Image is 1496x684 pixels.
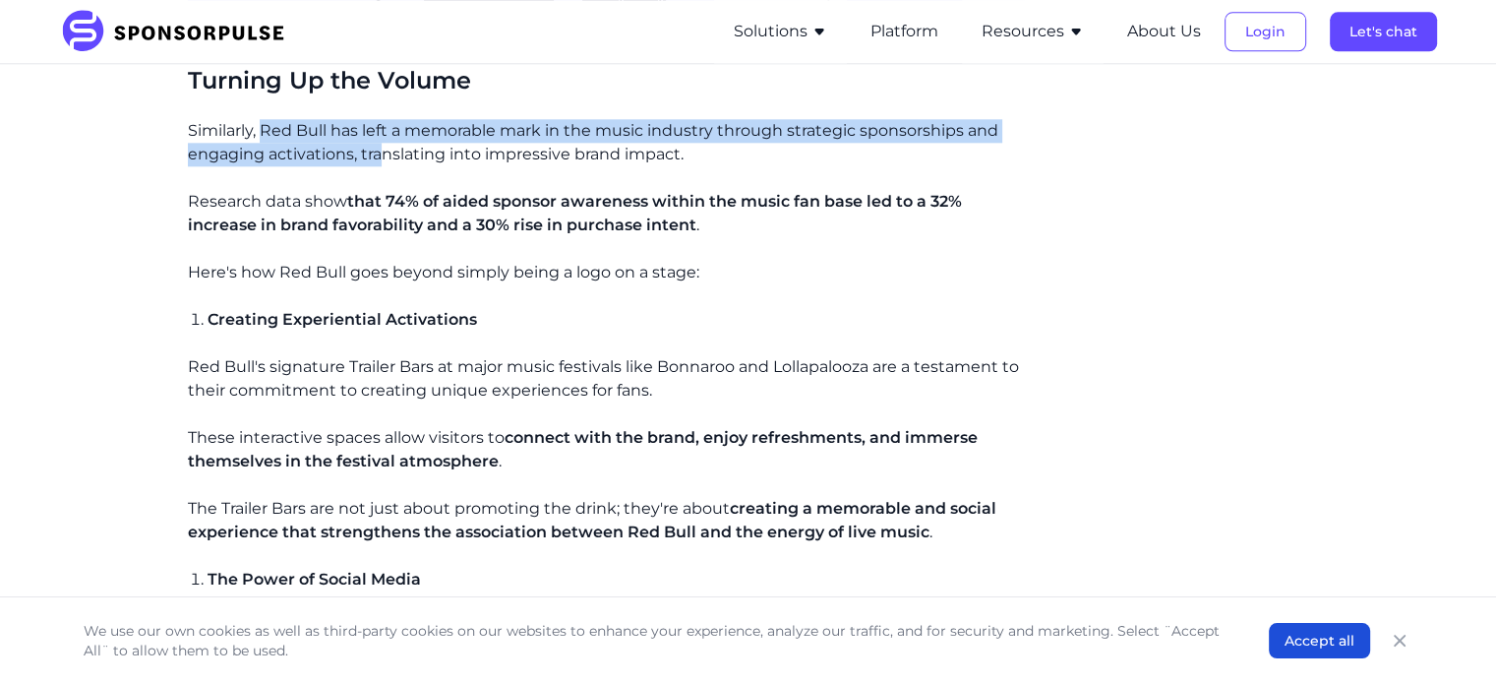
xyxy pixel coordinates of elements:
a: About Us [1127,23,1201,40]
p: Similarly, Red Bull has left a memorable mark in the music industry through strategic sponsorship... [188,119,1025,166]
button: Accept all [1269,623,1370,658]
p: Red Bull's signature Trailer Bars at major music festivals like Bonnaroo and Lollapalooza are a t... [188,355,1025,403]
p: The Trailer Bars are not just about promoting the drink; they're about . [188,497,1025,544]
button: Close [1386,627,1413,654]
p: Research data show . [188,190,1025,237]
button: About Us [1127,20,1201,43]
p: We use our own cookies as well as third-party cookies on our websites to enhance your experience,... [84,621,1229,660]
img: SponsorPulse [60,10,299,53]
span: that 74% of aided sponsor awareness within the music fan base led to a 32% increase in brand favo... [188,192,962,234]
button: Let's chat [1330,12,1437,51]
button: Login [1225,12,1306,51]
a: Let's chat [1330,23,1437,40]
button: Platform [870,20,938,43]
p: These interactive spaces allow visitors to . [188,426,1025,473]
button: Resources [982,20,1084,43]
a: Platform [870,23,938,40]
span: connect with the brand, enjoy refreshments, and immerse themselves in the festival atmosphere [188,428,978,470]
iframe: Chat Widget [1398,590,1496,684]
button: Solutions [734,20,827,43]
span: The Power of Social Media [208,570,421,589]
h3: Turning Up the Volume [188,65,1025,95]
p: Here's how Red Bull goes beyond simply being a logo on a stage: [188,261,1025,284]
a: Login [1225,23,1306,40]
span: Creating Experiential Activations [208,310,477,329]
